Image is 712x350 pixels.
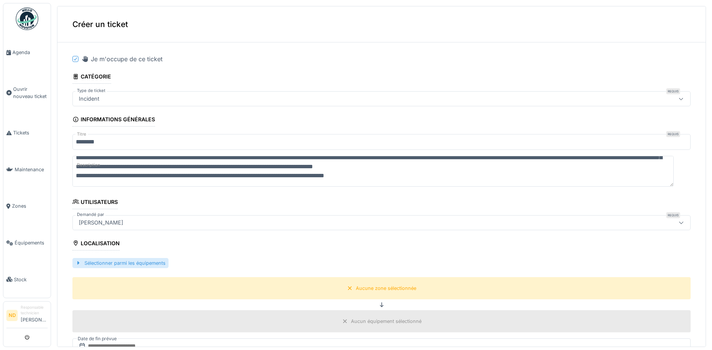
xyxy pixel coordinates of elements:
div: Informations générales [72,114,155,127]
label: Demandé par [75,211,105,218]
div: Créer un ticket [57,6,706,42]
div: Responsable technicien [21,305,48,316]
div: Catégorie [72,71,111,84]
span: Agenda [12,49,48,56]
div: [PERSON_NAME] [76,219,126,227]
label: Description [75,160,102,170]
span: Stock [14,276,48,283]
div: Localisation [72,238,120,250]
span: Tickets [13,129,48,136]
label: Date de fin prévue [77,335,117,343]
div: Je m'occupe de ce ticket [81,54,163,63]
li: ND [6,310,18,321]
div: Sélectionner parmi les équipements [72,258,169,268]
div: Requis [666,131,680,137]
div: Incident [76,95,102,103]
a: Zones [3,188,51,225]
img: Badge_color-CXgf-gQk.svg [16,8,38,30]
div: Aucune zone sélectionnée [356,285,416,292]
div: Requis [666,88,680,94]
a: Stock [3,261,51,298]
li: [PERSON_NAME] [21,305,48,326]
span: Zones [12,202,48,210]
a: Tickets [3,115,51,151]
span: Maintenance [15,166,48,173]
a: Maintenance [3,151,51,188]
a: Ouvrir nouveau ticket [3,71,51,115]
div: Utilisateurs [72,196,118,209]
div: Aucun équipement sélectionné [351,318,421,325]
span: Ouvrir nouveau ticket [13,86,48,100]
span: Équipements [15,239,48,246]
a: Équipements [3,225,51,261]
a: ND Responsable technicien[PERSON_NAME] [6,305,48,328]
a: Agenda [3,34,51,71]
label: Type de ticket [75,87,107,94]
label: Titre [75,131,88,137]
div: Requis [666,212,680,218]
